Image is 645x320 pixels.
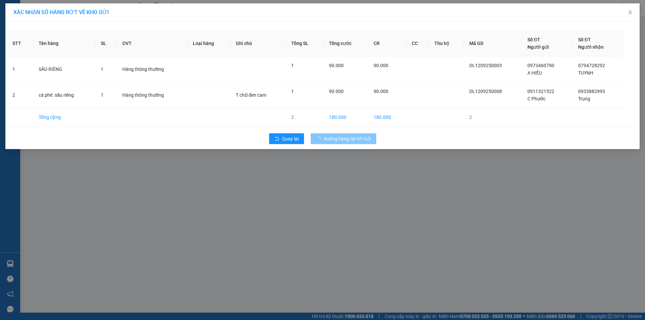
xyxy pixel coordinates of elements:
[527,63,554,68] span: 0973460790
[33,31,95,56] th: Tên hàng
[628,10,633,15] span: close
[33,82,95,108] td: cà phê. sầu riêng
[13,9,109,15] span: XÁC NHẬN SỐ HÀNG RỚT VỀ KHO GỬI
[578,70,593,76] span: TUYNH
[7,56,33,82] td: 1
[291,63,294,68] span: 1
[621,3,640,22] button: Close
[368,108,406,127] td: 180.000
[286,108,324,127] td: 2
[578,89,605,94] span: 0933882993
[329,63,344,68] span: 90.000
[578,37,591,42] span: Số ĐT
[464,31,522,56] th: Mã GD
[117,56,187,82] td: Hàng thông thường
[33,56,95,82] td: SẦU RIÊNG
[374,63,388,68] span: 90.000
[236,92,266,98] span: T chữ đen cam
[230,31,286,56] th: Ghi chú
[269,133,304,144] button: rollbackQuay lại
[274,136,279,142] span: rollback
[291,89,294,94] span: 1
[33,108,95,127] td: Tổng cộng
[95,31,117,56] th: SL
[429,31,464,56] th: Thu hộ
[527,44,549,50] span: Người gửi
[324,135,371,142] span: Xuống hàng tại VP Gửi
[527,96,546,101] span: C Phước
[101,66,103,72] span: 1
[406,31,429,56] th: CC
[286,31,324,56] th: Tổng SL
[117,31,187,56] th: ĐVT
[527,89,554,94] span: 0911321522
[578,44,604,50] span: Người nhận
[578,63,605,68] span: 0794728292
[7,31,33,56] th: STT
[324,108,368,127] td: 180.000
[578,96,590,101] span: Trung
[368,31,406,56] th: CR
[527,70,542,76] span: A HIẾU
[469,63,502,68] span: DL1209250003
[527,37,540,42] span: Số ĐT
[101,92,103,98] span: 1
[324,31,368,56] th: Tổng cước
[282,135,299,142] span: Quay lại
[464,108,522,127] td: 2
[187,31,230,56] th: Loại hàng
[7,82,33,108] td: 2
[311,133,376,144] button: Xuống hàng tại VP Gửi
[117,82,187,108] td: Hàng thông thường
[469,89,502,94] span: DL1209250008
[374,89,388,94] span: 90.000
[329,89,344,94] span: 90.000
[316,136,324,141] span: loading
